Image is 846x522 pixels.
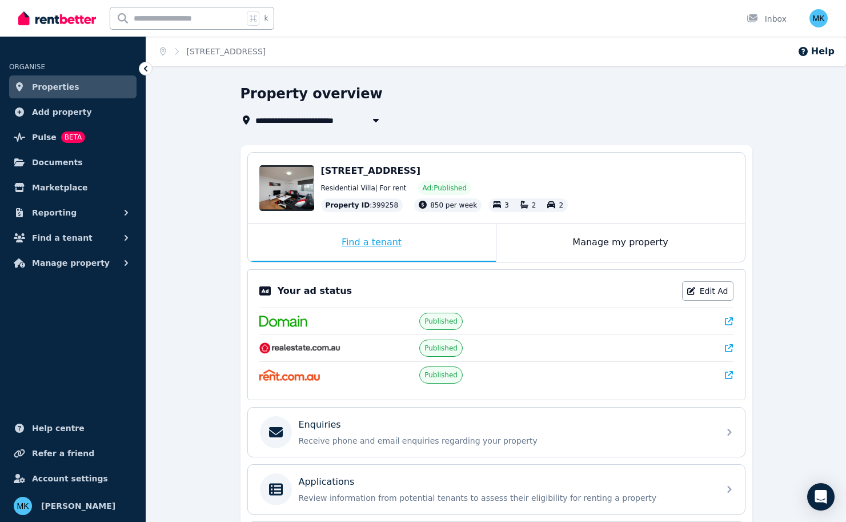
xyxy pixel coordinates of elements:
p: Receive phone and email enquiries regarding your property [299,435,712,447]
img: Domain.com.au [259,316,307,327]
span: Property ID [326,201,370,210]
span: Pulse [32,130,57,144]
span: k [264,14,268,23]
img: RentBetter [18,10,96,27]
a: Help centre [9,417,137,440]
span: 2 [532,201,536,209]
span: Refer a friend [32,447,94,460]
button: Help [797,45,835,58]
a: [STREET_ADDRESS] [187,47,266,56]
span: Find a tenant [32,231,93,245]
h1: Property overview [240,85,383,103]
a: ApplicationsReview information from potential tenants to assess their eligibility for renting a p... [248,465,745,514]
button: Manage property [9,252,137,274]
span: Published [424,370,458,380]
span: Residential Villa | For rent [321,184,407,193]
span: [STREET_ADDRESS] [321,165,421,176]
span: BETA [61,132,85,143]
a: Edit Ad [682,281,733,301]
img: Manpreet Kaler [14,497,32,515]
span: Account settings [32,472,108,485]
span: Published [424,344,458,353]
a: Refer a friend [9,442,137,465]
span: ORGANISE [9,63,45,71]
div: Open Intercom Messenger [807,483,835,511]
span: 3 [504,201,509,209]
img: Manpreet Kaler [809,9,828,27]
a: Documents [9,151,137,174]
a: Properties [9,75,137,98]
div: Manage my property [496,224,745,262]
span: Help centre [32,421,85,435]
a: Add property [9,101,137,123]
div: Find a tenant [248,224,496,262]
span: Add property [32,105,92,119]
span: Reporting [32,206,77,220]
a: Marketplace [9,176,137,199]
span: [PERSON_NAME] [41,499,115,513]
span: Manage property [32,256,110,270]
p: Your ad status [278,284,352,298]
div: : 399258 [321,198,403,212]
span: 850 per week [430,201,477,209]
p: Review information from potential tenants to assess their eligibility for renting a property [299,492,712,504]
img: RealEstate.com.au [259,342,341,354]
a: EnquiriesReceive phone and email enquiries regarding your property [248,408,745,457]
button: Reporting [9,201,137,224]
p: Applications [299,475,355,489]
span: 2 [559,201,563,209]
div: Inbox [747,13,787,25]
span: Marketplace [32,181,87,194]
a: PulseBETA [9,126,137,149]
span: Published [424,317,458,326]
a: Account settings [9,467,137,490]
p: Enquiries [299,418,341,432]
span: Ad: Published [423,184,467,193]
span: Properties [32,80,79,94]
span: Documents [32,156,83,169]
button: Find a tenant [9,226,137,249]
img: Rent.com.au [259,369,320,381]
nav: Breadcrumb [146,37,279,66]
